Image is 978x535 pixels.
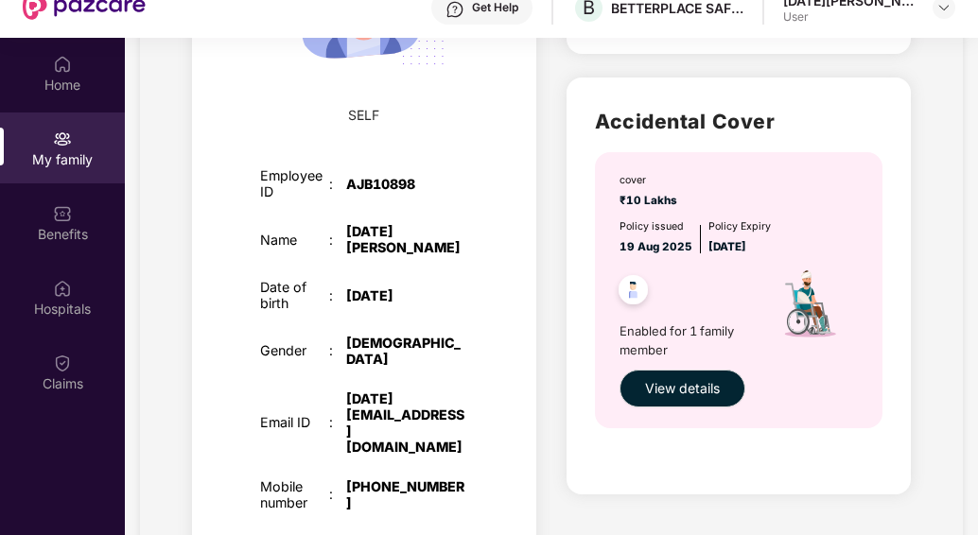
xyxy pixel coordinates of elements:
[595,106,882,137] h2: Accidental Cover
[346,391,467,456] div: [DATE][EMAIL_ADDRESS][DOMAIN_NAME]
[260,479,329,511] div: Mobile number
[260,168,329,200] div: Employee ID
[346,336,467,368] div: [DEMOGRAPHIC_DATA]
[329,177,346,193] div: :
[53,129,72,148] img: svg+xml;base64,PHN2ZyB3aWR0aD0iMjAiIGhlaWdodD0iMjAiIHZpZXdCb3g9IjAgMCAyMCAyMCIgZmlsbD0ibm9uZSIgeG...
[329,487,346,503] div: :
[260,233,329,249] div: Name
[620,370,745,407] button: View details
[53,55,72,74] img: svg+xml;base64,PHN2ZyBpZD0iSG9tZSIgeG1sbnM9Imh0dHA6Ly93d3cudzMub3JnLzIwMDAvc3ZnIiB3aWR0aD0iMjAiIG...
[346,479,467,511] div: [PHONE_NUMBER]
[620,173,683,189] div: cover
[346,288,467,304] div: [DATE]
[620,194,683,207] span: ₹10 Lakhs
[53,354,72,372] img: svg+xml;base64,PHN2ZyBpZD0iQ2xhaW0iIHhtbG5zPSJodHRwOi8vd3d3LnczLm9yZy8yMDAwL3N2ZyIgd2lkdGg9IjIwIi...
[260,343,329,359] div: Gender
[761,256,856,360] img: icon
[329,343,346,359] div: :
[783,9,916,25] div: User
[708,219,771,235] div: Policy Expiry
[329,233,346,249] div: :
[620,219,692,235] div: Policy issued
[620,240,692,253] span: 19 Aug 2025
[329,415,346,431] div: :
[260,415,329,431] div: Email ID
[329,288,346,304] div: :
[708,240,746,253] span: [DATE]
[620,321,761,360] span: Enabled for 1 family member
[53,279,72,298] img: svg+xml;base64,PHN2ZyBpZD0iSG9zcGl0YWxzIiB4bWxucz0iaHR0cDovL3d3dy53My5vcmcvMjAwMC9zdmciIHdpZHRoPS...
[53,204,72,223] img: svg+xml;base64,PHN2ZyBpZD0iQmVuZWZpdHMiIHhtbG5zPSJodHRwOi8vd3d3LnczLm9yZy8yMDAwL3N2ZyIgd2lkdGg9Ij...
[610,269,656,316] img: svg+xml;base64,PHN2ZyB4bWxucz0iaHR0cDovL3d3dy53My5vcmcvMjAwMC9zdmciIHdpZHRoPSI0OC45NDMiIGhlaWdodD...
[348,105,379,126] span: SELF
[260,280,329,312] div: Date of birth
[346,224,467,256] div: [DATE][PERSON_NAME]
[346,177,467,193] div: AJB10898
[645,378,720,399] span: View details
